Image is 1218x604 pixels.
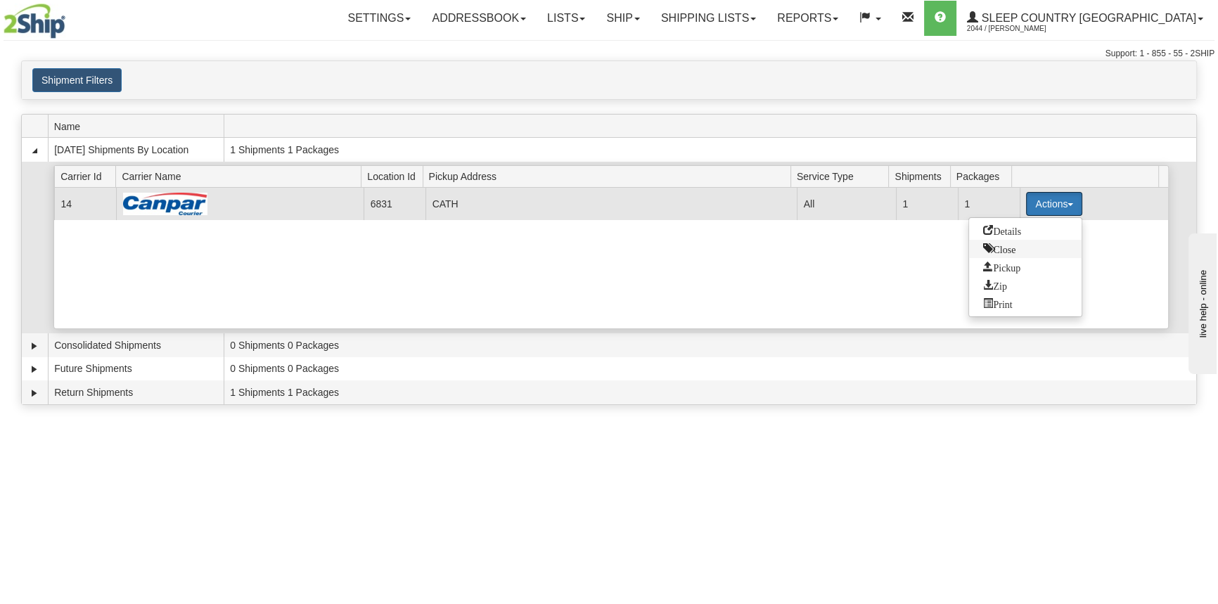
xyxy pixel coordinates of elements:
a: Shipping lists [650,1,767,36]
span: Sleep Country [GEOGRAPHIC_DATA] [978,12,1196,24]
a: Lists [537,1,596,36]
a: Reports [767,1,849,36]
img: Canpar [123,193,207,215]
a: Request a carrier pickup [969,258,1082,276]
span: Pickup [983,262,1020,271]
div: Support: 1 - 855 - 55 - 2SHIP [4,48,1214,60]
iframe: chat widget [1186,230,1217,373]
td: Return Shipments [48,380,224,404]
a: Addressbook [421,1,537,36]
td: 1 Shipments 1 Packages [224,138,1196,162]
a: Settings [337,1,421,36]
div: live help - online [11,12,130,23]
td: 1 Shipments 1 Packages [224,380,1196,404]
td: 14 [54,188,116,219]
span: Zip [983,280,1006,290]
td: CATH [425,188,797,219]
span: Location Id [367,165,423,187]
td: 0 Shipments 0 Packages [224,357,1196,381]
a: Go to Details view [969,221,1082,240]
button: Shipment Filters [32,68,122,92]
button: Actions [1026,192,1082,216]
span: 2044 / [PERSON_NAME] [967,22,1072,36]
td: 1 [896,188,958,219]
span: Details [983,225,1021,235]
span: Carrier Name [122,165,361,187]
a: Sleep Country [GEOGRAPHIC_DATA] 2044 / [PERSON_NAME] [956,1,1214,36]
a: Expand [27,386,41,400]
a: Expand [27,339,41,353]
a: Expand [27,362,41,376]
a: Collapse [27,143,41,158]
span: Name [54,115,224,137]
td: All [797,188,896,219]
td: [DATE] Shipments By Location [48,138,224,162]
span: Close [983,243,1015,253]
a: Zip and Download All Shipping Documents [969,276,1082,295]
span: Pickup Address [429,165,791,187]
a: Print or Download All Shipping Documents in one file [969,295,1082,313]
span: Shipments [895,165,950,187]
img: logo2044.jpg [4,4,65,39]
a: Close this group [969,240,1082,258]
td: Future Shipments [48,357,224,381]
td: Consolidated Shipments [48,333,224,357]
span: Packages [956,165,1012,187]
span: Service Type [797,165,889,187]
span: Print [983,298,1012,308]
a: Ship [596,1,650,36]
td: 1 [958,188,1020,219]
span: Carrier Id [60,165,116,187]
td: 6831 [364,188,425,219]
td: 0 Shipments 0 Packages [224,333,1196,357]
